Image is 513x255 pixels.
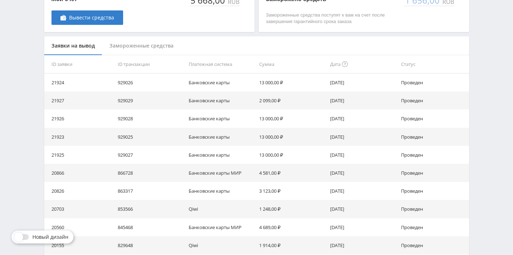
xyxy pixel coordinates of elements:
[44,236,115,254] td: 20155
[398,200,469,218] td: Проведен
[256,236,327,254] td: 1 914,00 ₽
[327,55,398,73] th: Дата
[186,182,257,200] td: Банковские карты
[69,15,114,21] span: Вывести средства
[256,91,327,109] td: 2 099,00 ₽
[398,128,469,146] td: Проведен
[51,10,123,25] a: Вывести средства
[256,182,327,200] td: 3 123,00 ₽
[256,73,327,91] td: 13 000,00 ₽
[266,12,397,25] p: Замороженные средства поступят к вам на счет после завершения гарантийного срока заказа
[115,109,186,127] td: 929028
[327,73,398,91] td: [DATE]
[115,146,186,164] td: 929027
[327,200,398,218] td: [DATE]
[115,128,186,146] td: 929025
[256,128,327,146] td: 13 000,00 ₽
[44,128,115,146] td: 21923
[327,218,398,236] td: [DATE]
[327,236,398,254] td: [DATE]
[115,200,186,218] td: 853566
[44,55,115,73] th: ID заявки
[186,109,257,127] td: Банковские карты
[32,234,68,240] span: Новый дизайн
[398,146,469,164] td: Проведен
[102,36,181,55] div: Замороженные средства
[256,164,327,182] td: 4 581,00 ₽
[186,73,257,91] td: Банковские карты
[115,164,186,182] td: 866728
[327,109,398,127] td: [DATE]
[115,182,186,200] td: 863317
[115,91,186,109] td: 929029
[44,200,115,218] td: 20703
[327,91,398,109] td: [DATE]
[44,36,102,55] div: Заявки на вывод
[115,55,186,73] th: ID транзакции
[327,182,398,200] td: [DATE]
[115,73,186,91] td: 929026
[256,109,327,127] td: 13 000,00 ₽
[44,146,115,164] td: 21925
[44,218,115,236] td: 20560
[186,236,257,254] td: Qiwi
[186,146,257,164] td: Банковские карты
[44,91,115,109] td: 21927
[115,236,186,254] td: 829648
[256,146,327,164] td: 13 000,00 ₽
[398,182,469,200] td: Проведен
[327,164,398,182] td: [DATE]
[186,218,257,236] td: Банковские карты МИР
[256,200,327,218] td: 1 248,00 ₽
[398,91,469,109] td: Проведен
[327,146,398,164] td: [DATE]
[44,109,115,127] td: 21926
[186,55,257,73] th: Платежная система
[186,128,257,146] td: Банковские карты
[398,55,469,73] th: Статус
[44,182,115,200] td: 20826
[186,91,257,109] td: Банковские карты
[398,73,469,91] td: Проведен
[398,164,469,182] td: Проведен
[186,200,257,218] td: Qiwi
[256,218,327,236] td: 4 689,00 ₽
[398,236,469,254] td: Проведен
[398,218,469,236] td: Проведен
[186,164,257,182] td: Банковские карты МИР
[398,109,469,127] td: Проведен
[256,55,327,73] th: Сумма
[115,218,186,236] td: 845468
[44,164,115,182] td: 20866
[327,128,398,146] td: [DATE]
[44,73,115,91] td: 21924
